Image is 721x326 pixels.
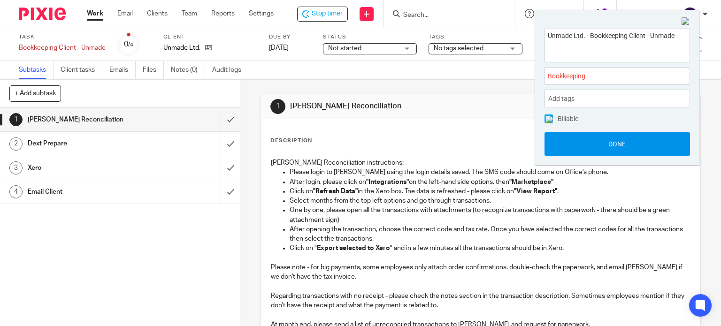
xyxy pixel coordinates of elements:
[429,33,522,41] label: Tags
[548,91,579,106] span: Add tags
[328,45,361,52] span: Not started
[270,99,285,114] div: 1
[117,9,133,18] a: Email
[163,43,200,53] p: Unmade Ltd.
[19,8,66,20] img: Pixie
[28,161,150,175] h1: Xero
[9,161,23,174] div: 3
[128,42,133,47] small: /4
[9,137,23,151] div: 2
[509,179,553,185] strong: "Marketplace"
[211,9,235,18] a: Reports
[9,113,23,126] div: 1
[402,11,487,20] input: Search
[28,113,150,127] h1: [PERSON_NAME] Reconciliation
[290,196,691,205] p: Select months from the top left options and go through transactions.
[19,43,106,53] div: Bookkeeping Client - Unmade
[514,188,557,195] strong: "View Report"
[626,9,678,18] p: [PERSON_NAME]
[317,245,390,251] strong: Export selected to Xero
[9,85,61,101] button: + Add subtask
[171,61,205,79] a: Notes (0)
[683,7,698,22] img: svg%3E
[212,61,248,79] a: Audit logs
[19,61,54,79] a: Subtasks
[323,33,417,41] label: Status
[271,291,691,311] p: Regarding transactions with no receipt - please check the notes section in the transaction descri...
[143,61,164,79] a: Files
[124,39,133,50] div: 0
[313,188,358,195] strong: "Refresh Data"
[434,45,483,52] span: No tags selected
[147,9,168,18] a: Clients
[366,179,409,185] strong: "Integrations"
[9,185,23,198] div: 4
[28,136,150,151] h1: Dext Prepare
[545,132,690,156] button: Done
[249,9,274,18] a: Settings
[290,187,691,196] p: Click on in the Xero box. Tne data is refreshed - please click on .
[290,225,691,244] p: After opening the transaction, choose the correct code and tax rate. Once you have selected the c...
[548,71,666,81] span: Bookkeeping
[682,17,690,26] img: Close
[269,45,289,51] span: [DATE]
[290,243,691,253] p: Click on " " and in a few minutes all the transactions should be in Xero.
[290,101,500,111] h1: [PERSON_NAME] Reconciliation
[182,9,197,18] a: Team
[271,158,691,167] p: [PERSON_NAME] Reconciliation instructions:
[270,137,312,144] p: Description
[290,177,691,187] p: After login, please click on on the left-hand side options, then
[163,33,257,41] label: Client
[290,167,691,177] p: Please login to [PERSON_NAME] using the login details saved. The SMS code should come on Ofiice's...
[61,61,102,79] a: Client tasks
[269,33,311,41] label: Due by
[87,9,103,18] a: Work
[312,9,343,19] span: Stop timer
[297,7,348,22] div: Unmade Ltd. - Bookkeeping Client - Unmade
[28,185,150,199] h1: Email Client
[19,33,106,41] label: Task
[109,61,136,79] a: Emails
[290,205,691,225] p: One by one, please open all the transactions with attachments (to recognize transactions with pap...
[545,116,553,123] img: checked.png
[271,263,691,282] p: Please note - for big payments, some employees only attach order confirmations. double-check the ...
[558,115,578,122] span: Billable
[545,29,690,60] textarea: Unmade Ltd. - Bookkeeping Client - Unmade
